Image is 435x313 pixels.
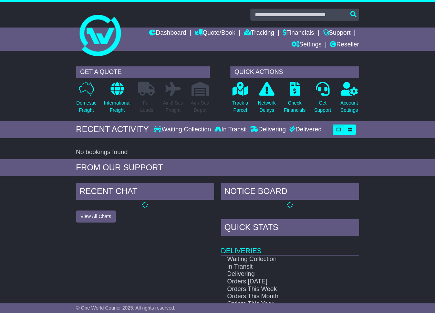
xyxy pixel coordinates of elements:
[195,28,235,39] a: Quote/Book
[221,285,339,293] td: Orders This Week
[221,219,359,238] div: Quick Stats
[230,66,359,78] div: QUICK ACTIONS
[232,99,248,114] p: Track a Parcel
[284,99,305,114] p: Check Financials
[330,39,359,51] a: Reseller
[221,255,339,263] td: Waiting Collection
[76,66,210,78] div: GET A QUOTE
[76,211,116,223] button: View All Chats
[191,99,209,114] p: Air / Sea Depot
[104,99,131,114] p: International Freight
[138,99,155,114] p: Full Loads
[258,82,276,118] a: NetworkDelays
[76,183,214,202] div: RECENT CHAT
[76,82,97,118] a: DomesticFreight
[76,305,176,311] span: © One World Courier 2025. All rights reserved.
[221,270,339,278] td: Delivering
[341,99,358,114] p: Account Settings
[314,82,331,118] a: GetSupport
[163,99,183,114] p: Air & Sea Freight
[76,149,359,156] div: No bookings found
[213,126,249,133] div: In Transit
[232,82,248,118] a: Track aParcel
[283,28,314,39] a: Financials
[283,82,306,118] a: CheckFinancials
[249,126,288,133] div: Delivering
[323,28,351,39] a: Support
[340,82,359,118] a: AccountSettings
[76,125,154,134] div: RECENT ACTIVITY -
[244,28,274,39] a: Tracking
[314,99,331,114] p: Get Support
[104,82,131,118] a: InternationalFreight
[76,99,96,114] p: Domestic Freight
[221,183,359,202] div: NOTICE BOARD
[221,278,339,285] td: Orders [DATE]
[291,39,322,51] a: Settings
[288,126,322,133] div: Delivered
[221,238,359,255] td: Deliveries
[221,300,339,308] td: Orders This Year
[76,163,359,173] div: FROM OUR SUPPORT
[154,126,213,133] div: Waiting Collection
[221,293,339,300] td: Orders This Month
[149,28,186,39] a: Dashboard
[221,263,339,271] td: In Transit
[258,99,276,114] p: Network Delays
